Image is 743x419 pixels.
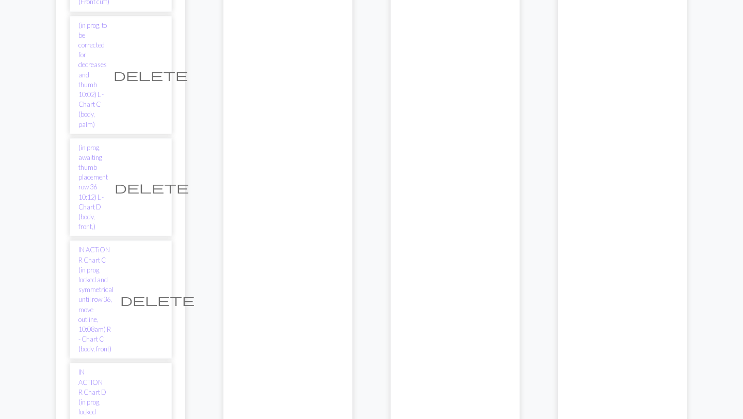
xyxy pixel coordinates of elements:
[120,293,195,307] span: delete
[78,245,114,354] a: IN ACTiON R Chart C (in prog, locked and symmetrical until row 36, move outline, 10:08am) R - Cha...
[108,178,196,197] button: Delete chart
[115,180,189,195] span: delete
[114,68,188,82] span: delete
[78,143,108,232] a: (in prog, awaiting thumb placement row 36 10:12) L - Chart D (body, front,)
[107,65,195,85] button: Delete chart
[78,21,107,130] a: (in prog, to be corrected for decreases and thumb 10:02) L - Chart C (body, palm)
[114,290,201,310] button: Delete chart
